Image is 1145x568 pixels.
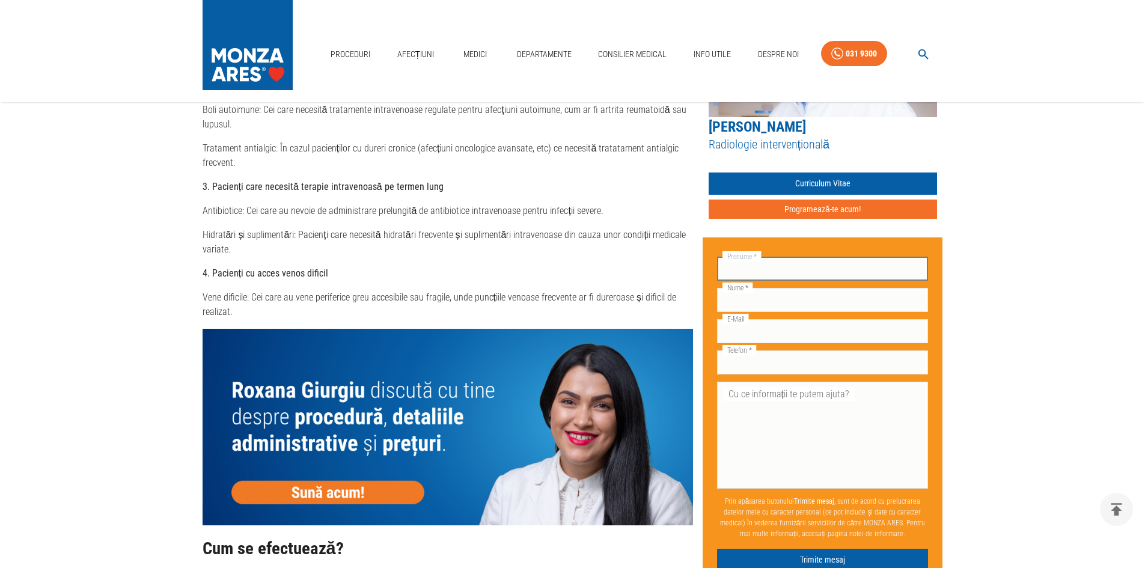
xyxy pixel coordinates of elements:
[203,290,693,319] p: Vene dificile: Cei care au vene periferice greu accesibile sau fragile, unde puncțiile venoase fr...
[794,497,834,505] b: Trimite mesaj
[753,42,804,67] a: Despre Noi
[203,329,693,525] img: null
[203,204,693,218] p: Antibiotice: Cei care au nevoie de administrare prelungită de antibiotice intravenoase pentru inf...
[821,41,887,67] a: 031 9300
[203,228,693,257] p: Hidratări și suplimentări: Pacienți care necesită hidratări frecvente și suplimentări intravenoas...
[512,42,576,67] a: Departamente
[709,118,806,135] a: [PERSON_NAME]
[709,173,937,195] a: Curriculum Vitae
[593,42,671,67] a: Consilier Medical
[1100,493,1133,526] button: delete
[717,491,929,544] p: Prin apăsarea butonului , sunt de acord cu prelucrarea datelor mele cu caracter personal (ce pot ...
[203,267,328,279] strong: 4. Pacienți cu acces venos dificil
[709,136,937,153] h5: Radiologie intervențională
[722,314,749,324] label: E-Mail
[689,42,736,67] a: Info Utile
[203,539,693,558] h2: Cum se efectuează?
[709,200,937,219] button: Programează-te acum!
[203,181,444,192] strong: 3. Pacienți care necesită terapie intravenoasă pe termen lung
[722,345,756,355] label: Telefon
[326,42,375,67] a: Proceduri
[392,42,439,67] a: Afecțiuni
[203,141,693,170] p: Tratament antialgic: În cazul pacienților cu dureri cronice (afecțiuni oncologice avansate, etc) ...
[722,251,762,261] label: Prenume
[846,46,877,61] div: 031 9300
[722,282,753,293] label: Nume
[203,103,693,132] p: Boli autoimune: Cei care necesită tratamente intravenoase regulate pentru afecțiuni autoimune, cu...
[456,42,495,67] a: Medici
